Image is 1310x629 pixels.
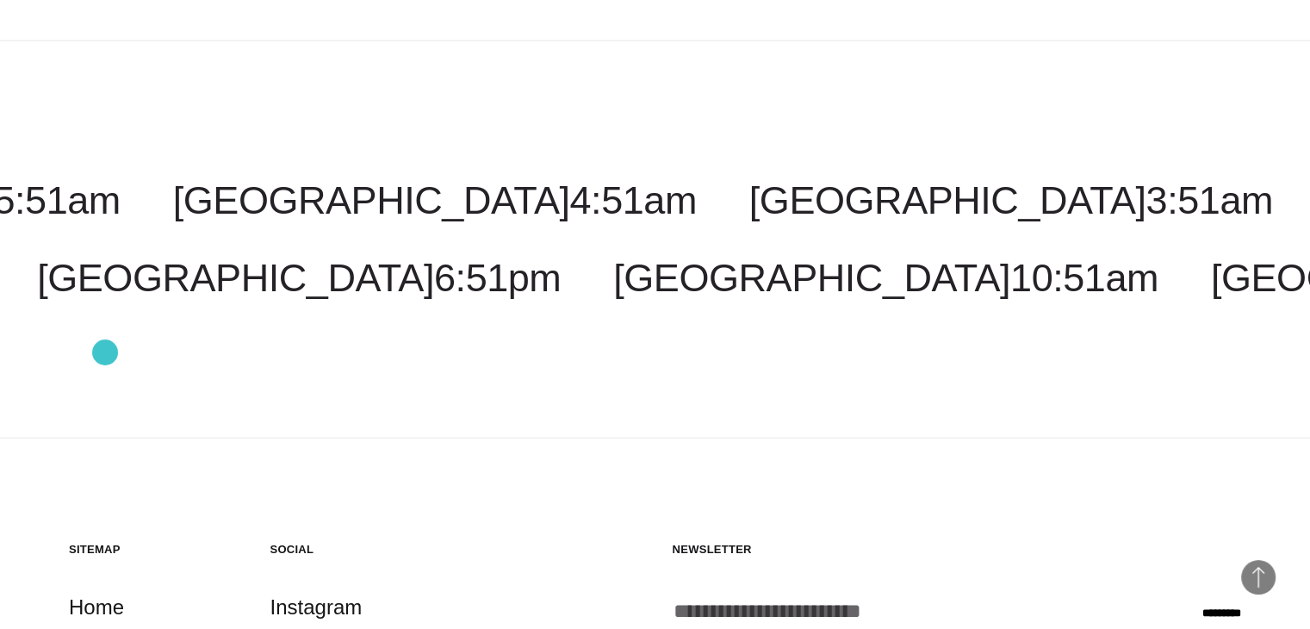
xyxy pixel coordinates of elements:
h5: Social [270,542,438,557]
h5: Sitemap [69,542,236,557]
a: [GEOGRAPHIC_DATA]3:51am [749,178,1273,222]
a: [GEOGRAPHIC_DATA]4:51am [173,178,697,222]
span: 6:51pm [434,256,561,300]
a: [GEOGRAPHIC_DATA]10:51am [613,256,1158,300]
span: 4:51am [569,178,696,222]
a: [GEOGRAPHIC_DATA]6:51pm [37,256,561,300]
button: Back to Top [1241,560,1276,595]
span: 10:51am [1010,256,1158,300]
span: 3:51am [1145,178,1272,222]
a: Instagram [270,591,363,624]
h5: Newsletter [673,542,1242,557]
a: Home [69,591,124,624]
